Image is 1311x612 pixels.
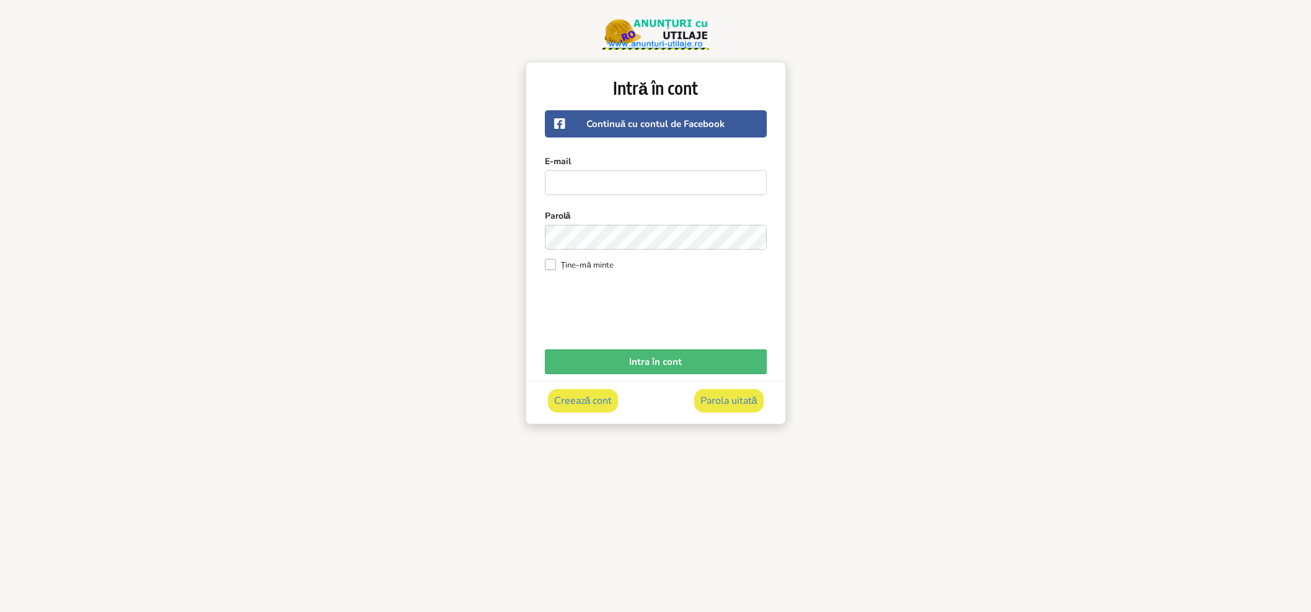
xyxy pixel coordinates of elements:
span: E-mail [545,156,571,167]
iframe: reCAPTCHA [545,289,733,337]
span: Parolă [545,211,571,222]
label: Ține-mă minte [545,259,767,270]
a: Continuă cu contul de Facebook [545,110,767,138]
span: Continuă cu contul de Facebook [586,118,725,130]
a: Înapoi la pagina principală [603,19,709,50]
a: Parola uitată [694,389,764,413]
h1: Intră în cont [545,78,767,98]
a: Creează cont [548,389,619,413]
button: Intra în cont [545,349,767,374]
img: Anunturi-Utilaje.RO [603,19,709,50]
